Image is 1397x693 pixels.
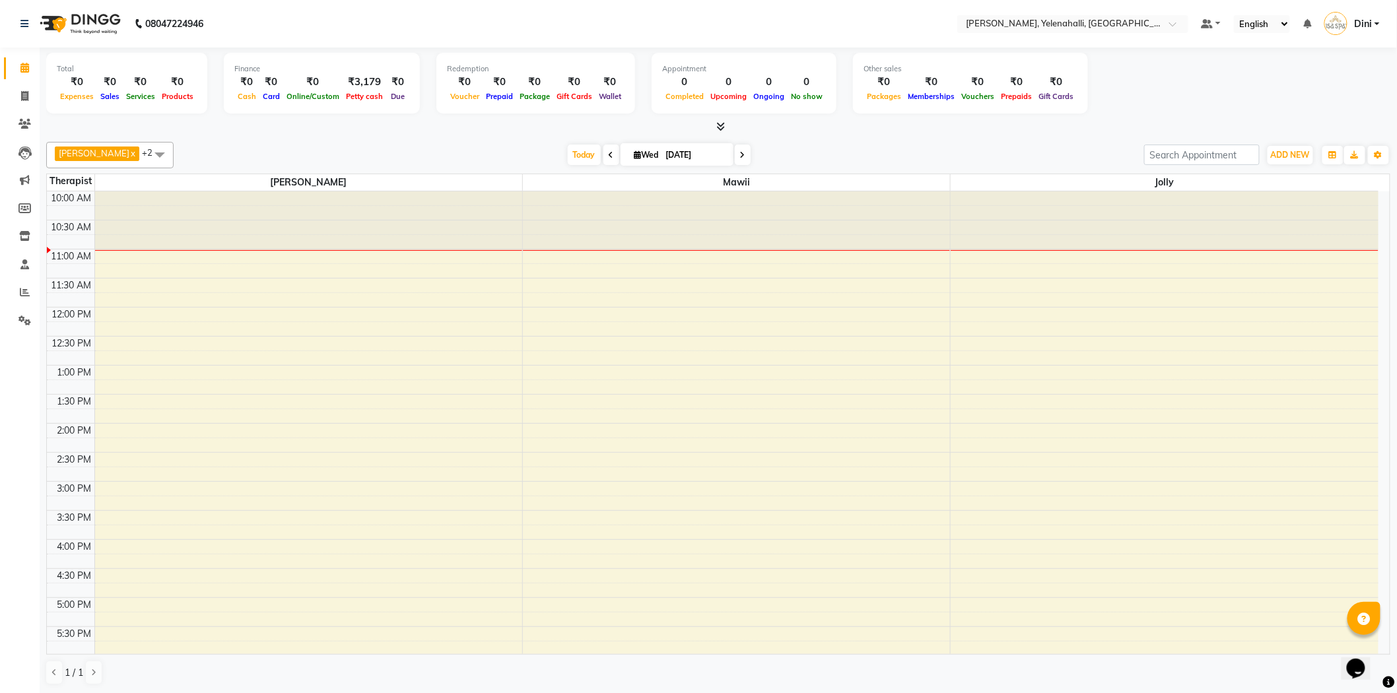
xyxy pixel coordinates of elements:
[57,92,97,101] span: Expenses
[49,279,94,292] div: 11:30 AM
[343,92,386,101] span: Petty cash
[951,174,1379,191] span: Jolly
[57,75,97,90] div: ₹0
[596,75,625,90] div: ₹0
[59,148,129,158] span: [PERSON_NAME]
[1035,75,1077,90] div: ₹0
[95,174,522,191] span: [PERSON_NAME]
[788,92,826,101] span: No show
[55,627,94,641] div: 5:30 PM
[65,666,83,680] span: 1 / 1
[55,540,94,554] div: 4:00 PM
[50,337,94,350] div: 12:30 PM
[55,598,94,612] div: 5:00 PM
[1271,150,1310,160] span: ADD NEW
[97,92,123,101] span: Sales
[864,63,1077,75] div: Other sales
[142,147,162,158] span: +2
[904,92,958,101] span: Memberships
[483,92,516,101] span: Prepaid
[34,5,124,42] img: logo
[55,453,94,467] div: 2:30 PM
[50,308,94,321] div: 12:00 PM
[1268,146,1313,164] button: ADD NEW
[49,191,94,205] div: 10:00 AM
[55,395,94,409] div: 1:30 PM
[123,75,158,90] div: ₹0
[386,75,409,90] div: ₹0
[388,92,408,101] span: Due
[958,75,998,90] div: ₹0
[864,92,904,101] span: Packages
[1324,12,1347,35] img: Dini
[55,366,94,379] div: 1:00 PM
[523,174,950,191] span: Mawii
[998,75,1035,90] div: ₹0
[707,75,750,90] div: 0
[516,75,553,90] div: ₹0
[904,75,958,90] div: ₹0
[596,92,625,101] span: Wallet
[958,92,998,101] span: Vouchers
[553,92,596,101] span: Gift Cards
[283,92,343,101] span: Online/Custom
[55,511,94,525] div: 3:30 PM
[662,92,707,101] span: Completed
[483,75,516,90] div: ₹0
[788,75,826,90] div: 0
[1144,145,1260,165] input: Search Appointment
[145,5,203,42] b: 08047224946
[158,75,197,90] div: ₹0
[49,220,94,234] div: 10:30 AM
[707,92,750,101] span: Upcoming
[750,75,788,90] div: 0
[662,75,707,90] div: 0
[129,148,135,158] a: x
[662,145,728,165] input: 2025-09-03
[234,63,409,75] div: Finance
[234,92,259,101] span: Cash
[516,92,553,101] span: Package
[447,75,483,90] div: ₹0
[123,92,158,101] span: Services
[553,75,596,90] div: ₹0
[1342,640,1384,680] iframe: chat widget
[447,63,625,75] div: Redemption
[283,75,343,90] div: ₹0
[568,145,601,165] span: Today
[49,249,94,263] div: 11:00 AM
[750,92,788,101] span: Ongoing
[55,424,94,438] div: 2:00 PM
[47,174,94,188] div: Therapist
[998,92,1035,101] span: Prepaids
[259,75,283,90] div: ₹0
[343,75,386,90] div: ₹3,179
[57,63,197,75] div: Total
[259,92,283,101] span: Card
[55,569,94,583] div: 4:30 PM
[864,75,904,90] div: ₹0
[55,482,94,496] div: 3:00 PM
[234,75,259,90] div: ₹0
[662,63,826,75] div: Appointment
[1035,92,1077,101] span: Gift Cards
[158,92,197,101] span: Products
[97,75,123,90] div: ₹0
[631,150,662,160] span: Wed
[447,92,483,101] span: Voucher
[1354,17,1372,31] span: Dini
